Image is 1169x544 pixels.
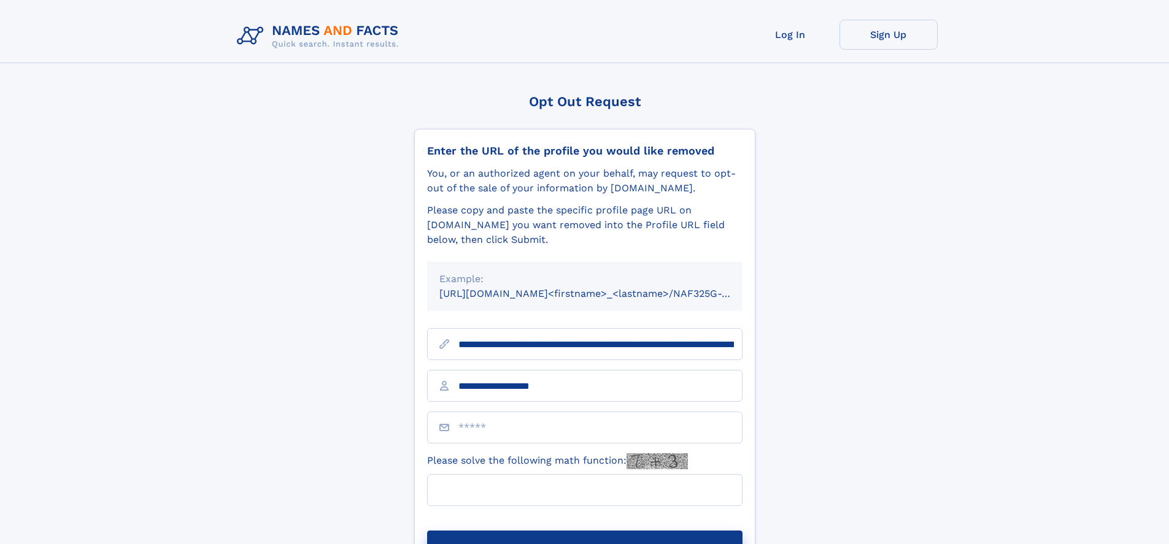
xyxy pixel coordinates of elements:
[427,203,743,247] div: Please copy and paste the specific profile page URL on [DOMAIN_NAME] you want removed into the Pr...
[741,20,839,50] a: Log In
[232,20,409,53] img: Logo Names and Facts
[427,144,743,158] div: Enter the URL of the profile you would like removed
[439,288,766,299] small: [URL][DOMAIN_NAME]<firstname>_<lastname>/NAF325G-xxxxxxxx
[439,272,730,286] div: Example:
[427,166,743,196] div: You, or an authorized agent on your behalf, may request to opt-out of the sale of your informatio...
[839,20,938,50] a: Sign Up
[427,453,688,469] label: Please solve the following math function:
[414,94,755,109] div: Opt Out Request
